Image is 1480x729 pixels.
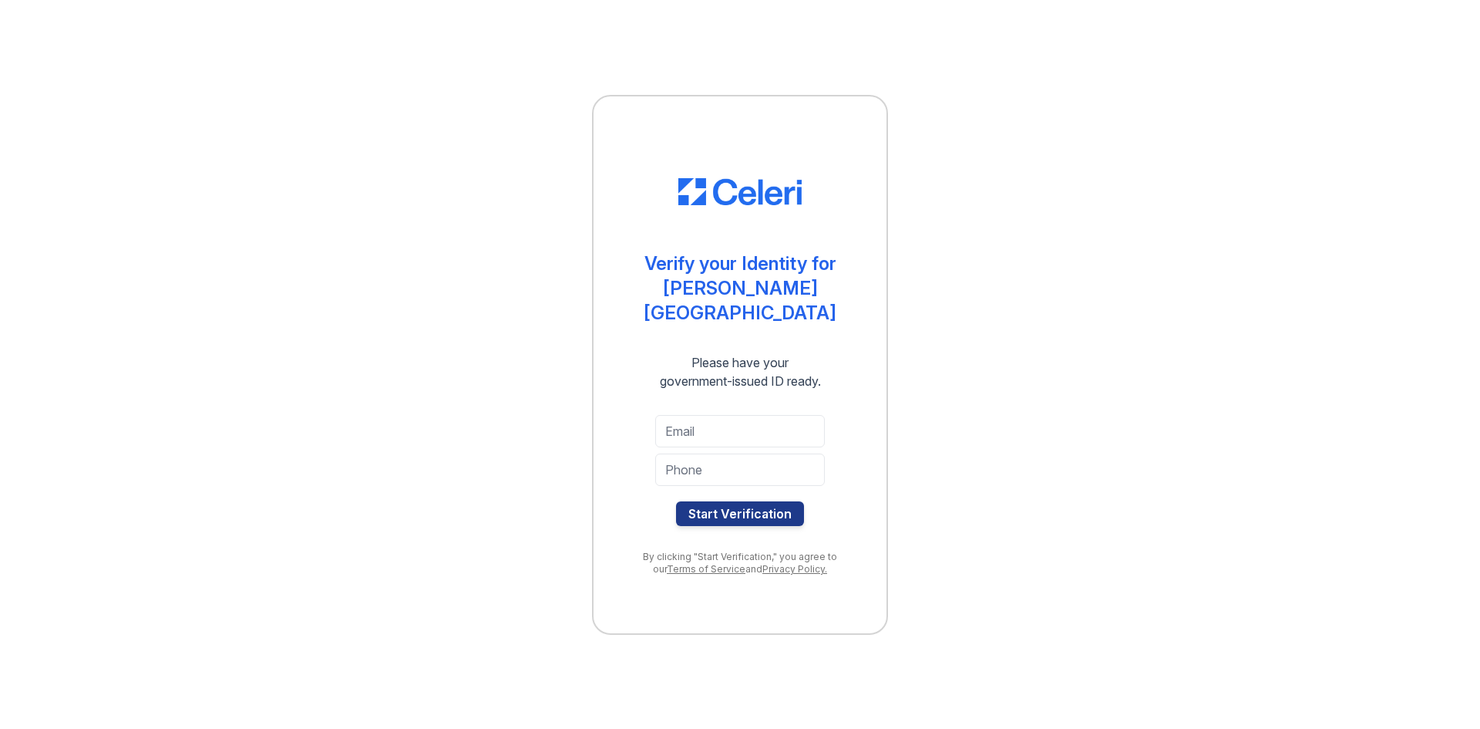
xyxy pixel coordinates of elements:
a: Terms of Service [667,563,745,575]
img: CE_Logo_Blue-a8612792a0a2168367f1c8372b55b34899dd931a85d93a1a3d3e32e68fde9ad4.png [678,178,802,206]
a: Privacy Policy. [762,563,827,575]
button: Start Verification [676,501,804,526]
input: Phone [655,454,825,486]
div: Verify your Identity for [PERSON_NAME][GEOGRAPHIC_DATA] [624,251,856,326]
div: By clicking "Start Verification," you agree to our and [624,551,856,575]
div: Please have your government-issued ID ready. [632,353,849,390]
input: Email [655,415,825,447]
